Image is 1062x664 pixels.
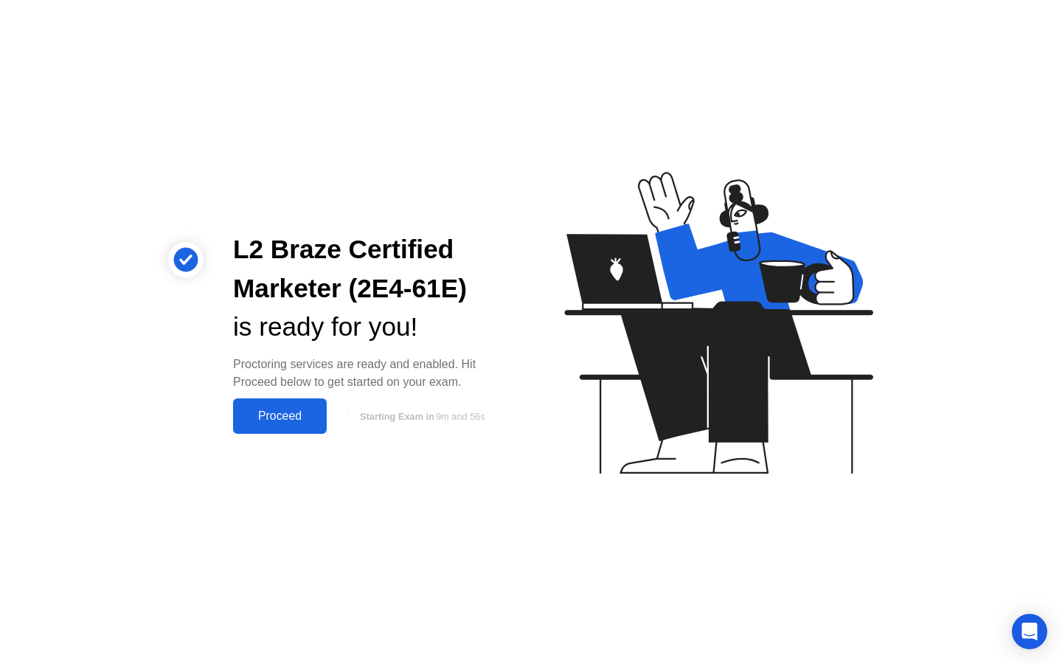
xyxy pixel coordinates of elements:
[436,411,485,422] span: 9m and 56s
[237,409,322,423] div: Proceed
[233,398,327,434] button: Proceed
[334,402,507,430] button: Starting Exam in9m and 56s
[233,356,507,391] div: Proctoring services are ready and enabled. Hit Proceed below to get started on your exam.
[233,308,507,347] div: is ready for you!
[1012,614,1047,649] div: Open Intercom Messenger
[233,230,507,308] div: L2 Braze Certified Marketer (2E4-61E)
